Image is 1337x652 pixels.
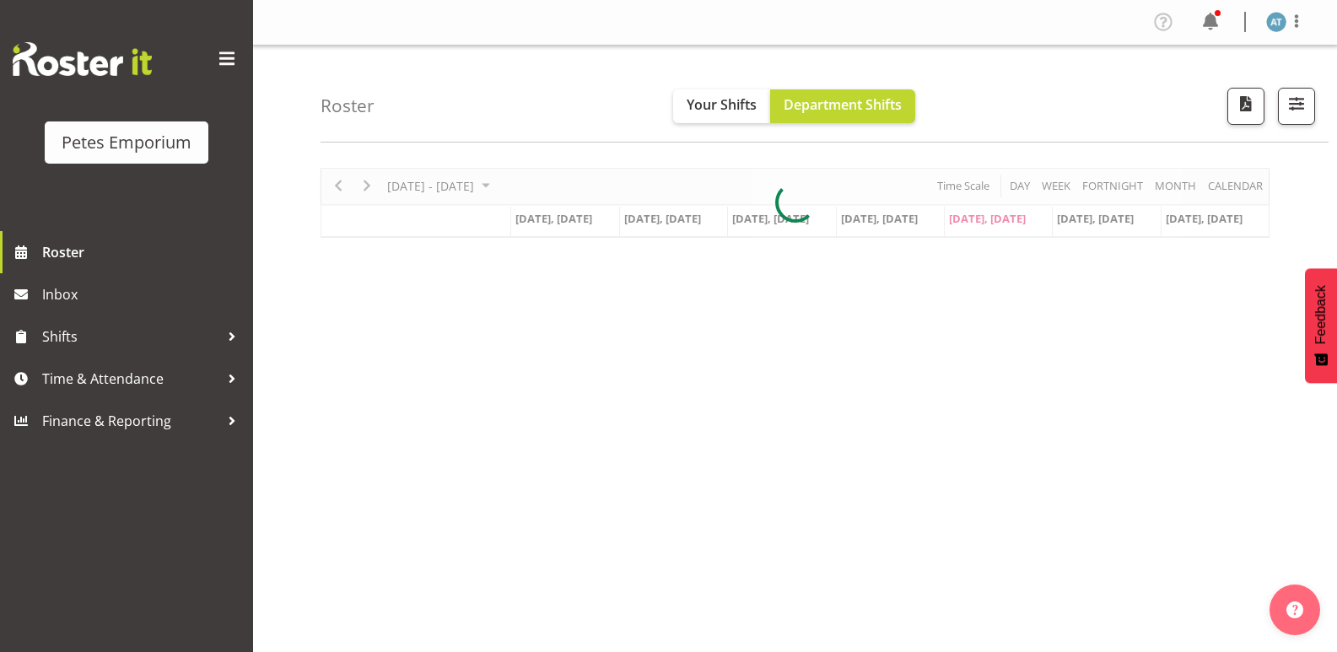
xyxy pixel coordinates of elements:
img: Rosterit website logo [13,42,152,76]
img: help-xxl-2.png [1286,601,1303,618]
span: Inbox [42,282,245,307]
button: Feedback - Show survey [1305,268,1337,383]
button: Your Shifts [673,89,770,123]
h4: Roster [321,96,375,116]
span: Time & Attendance [42,366,219,391]
span: Shifts [42,324,219,349]
button: Department Shifts [770,89,915,123]
span: Roster [42,240,245,265]
span: Department Shifts [784,95,902,114]
button: Download a PDF of the roster according to the set date range. [1227,88,1264,125]
button: Filter Shifts [1278,88,1315,125]
div: Petes Emporium [62,130,191,155]
span: Your Shifts [687,95,757,114]
span: Feedback [1313,285,1329,344]
span: Finance & Reporting [42,408,219,434]
img: alex-micheal-taniwha5364.jpg [1266,12,1286,32]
